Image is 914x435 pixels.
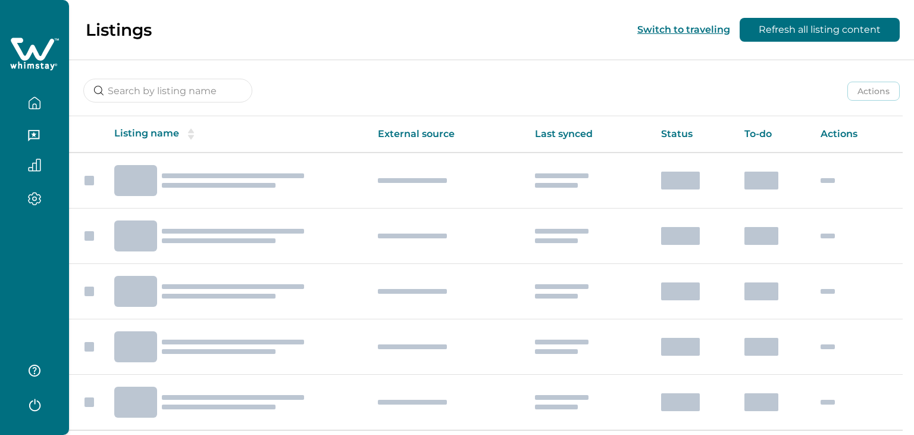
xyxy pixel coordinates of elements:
[105,116,368,153] th: Listing name
[847,82,900,101] button: Actions
[740,18,900,42] button: Refresh all listing content
[179,128,203,140] button: sorting
[652,116,735,153] th: Status
[811,116,903,153] th: Actions
[735,116,811,153] th: To-do
[368,116,525,153] th: External source
[86,20,152,40] p: Listings
[637,24,730,35] button: Switch to traveling
[83,79,252,102] input: Search by listing name
[525,116,652,153] th: Last synced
